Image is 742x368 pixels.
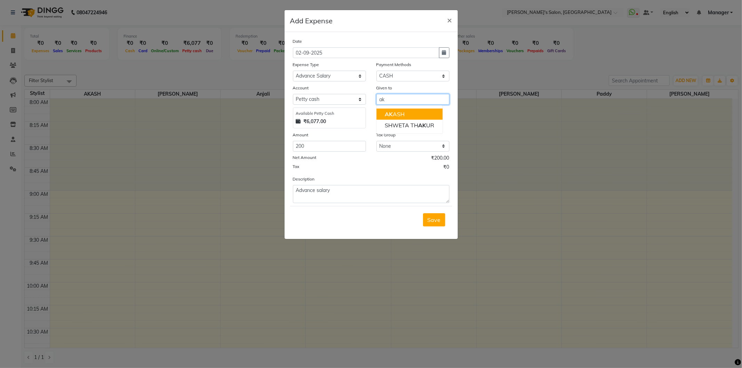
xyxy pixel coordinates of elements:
input: Amount [293,141,366,152]
span: Save [428,216,441,223]
label: Amount [293,132,309,138]
label: Account [293,85,309,91]
label: Tax Group [376,132,396,138]
label: Given to [376,85,392,91]
ngb-highlight: ASH [385,111,405,118]
button: Save [423,213,445,226]
input: Given to [376,94,449,105]
label: Net Amount [293,154,317,161]
span: AK [385,111,393,118]
div: Available Petty Cash [296,111,363,117]
span: ₹200.00 [431,154,449,163]
button: Close [442,10,458,30]
ngb-highlight: SHWETA TH UR [385,122,434,129]
span: AK [418,122,426,129]
span: × [447,15,452,25]
label: Tax [293,163,300,170]
span: ₹0 [444,163,449,173]
label: Date [293,38,302,45]
label: Payment Methods [376,62,412,68]
h5: Add Expense [290,16,333,26]
label: Expense Type [293,62,319,68]
strong: ₹6,077.00 [304,118,326,125]
label: Description [293,176,315,182]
